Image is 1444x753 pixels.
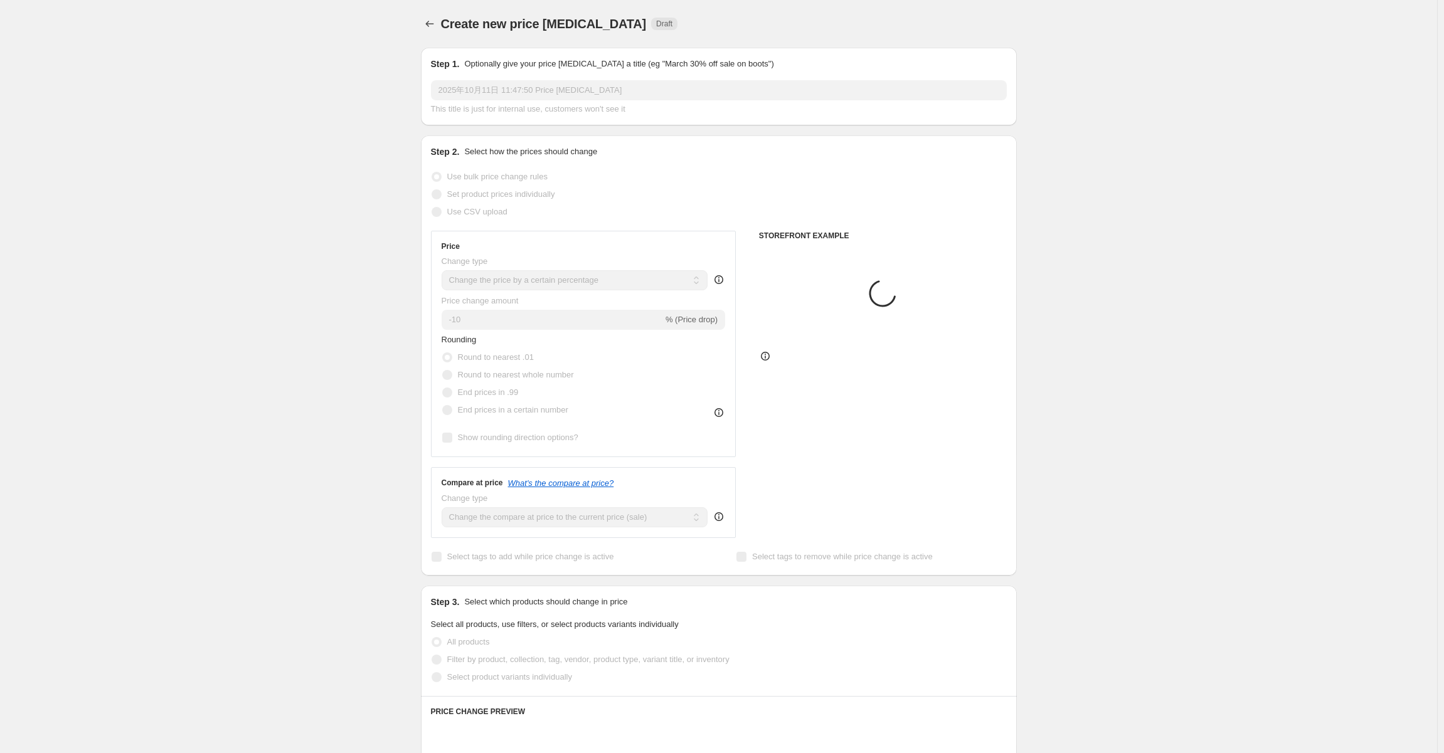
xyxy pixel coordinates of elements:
span: Round to nearest whole number [458,370,574,379]
div: help [713,273,725,286]
p: Select which products should change in price [464,596,627,608]
span: Show rounding direction options? [458,433,578,442]
span: This title is just for internal use, customers won't see it [431,104,625,113]
div: help [713,510,725,523]
span: Select product variants individually [447,672,572,682]
span: Use bulk price change rules [447,172,548,181]
span: All products [447,637,490,646]
span: Select tags to add while price change is active [447,552,614,561]
button: What's the compare at price? [508,478,614,488]
span: End prices in .99 [458,387,519,397]
span: Use CSV upload [447,207,507,216]
h6: PRICE CHANGE PREVIEW [431,707,1007,717]
input: 30% off holiday sale [431,80,1007,100]
h2: Step 1. [431,58,460,70]
span: Select all products, use filters, or select products variants individually [431,619,679,629]
span: % (Price drop) [666,315,718,324]
input: -15 [442,310,663,330]
h6: STOREFRONT EXAMPLE [759,231,1007,241]
span: Select tags to remove while price change is active [752,552,933,561]
span: End prices in a certain number [458,405,568,414]
span: Draft [656,19,672,29]
span: Round to nearest .01 [458,352,534,362]
p: Select how the prices should change [464,145,597,158]
span: Rounding [442,335,477,344]
h3: Compare at price [442,478,503,488]
p: Optionally give your price [MEDICAL_DATA] a title (eg "March 30% off sale on boots") [464,58,773,70]
h2: Step 3. [431,596,460,608]
span: Create new price [MEDICAL_DATA] [441,17,647,31]
span: Filter by product, collection, tag, vendor, product type, variant title, or inventory [447,655,730,664]
span: Change type [442,493,488,503]
h3: Price [442,241,460,251]
button: Price change jobs [421,15,438,33]
h2: Step 2. [431,145,460,158]
span: Change type [442,256,488,266]
span: Price change amount [442,296,519,305]
span: Set product prices individually [447,189,555,199]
